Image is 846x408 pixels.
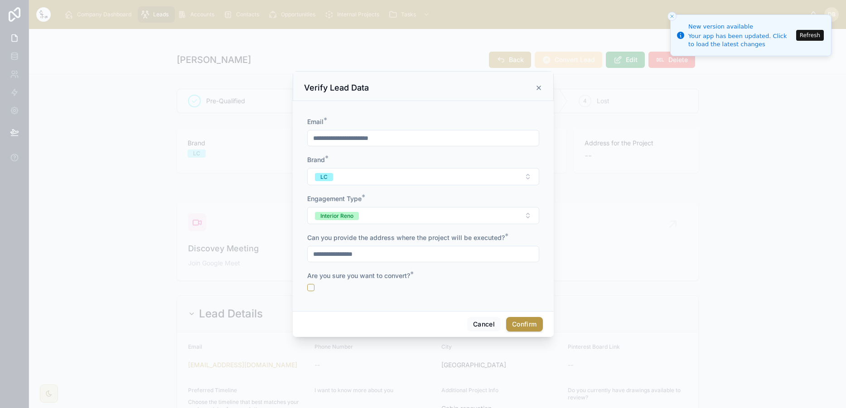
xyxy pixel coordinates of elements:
[688,22,793,31] div: New version available
[304,82,369,93] h3: Verify Lead Data
[307,118,324,125] span: Email
[667,12,677,21] button: Close toast
[307,207,539,224] button: Select Button
[320,173,328,181] div: LC
[688,32,793,48] div: Your app has been updated. Click to load the latest changes
[506,317,542,331] button: Confirm
[307,234,505,241] span: Can you provide the address where the project will be executed?
[796,30,824,41] button: Refresh
[467,317,501,331] button: Cancel
[307,156,325,163] span: Brand
[307,272,410,279] span: Are you sure you want to convert?
[307,168,539,185] button: Select Button
[320,212,353,220] div: Interior Reno
[307,195,362,202] span: Engagement Type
